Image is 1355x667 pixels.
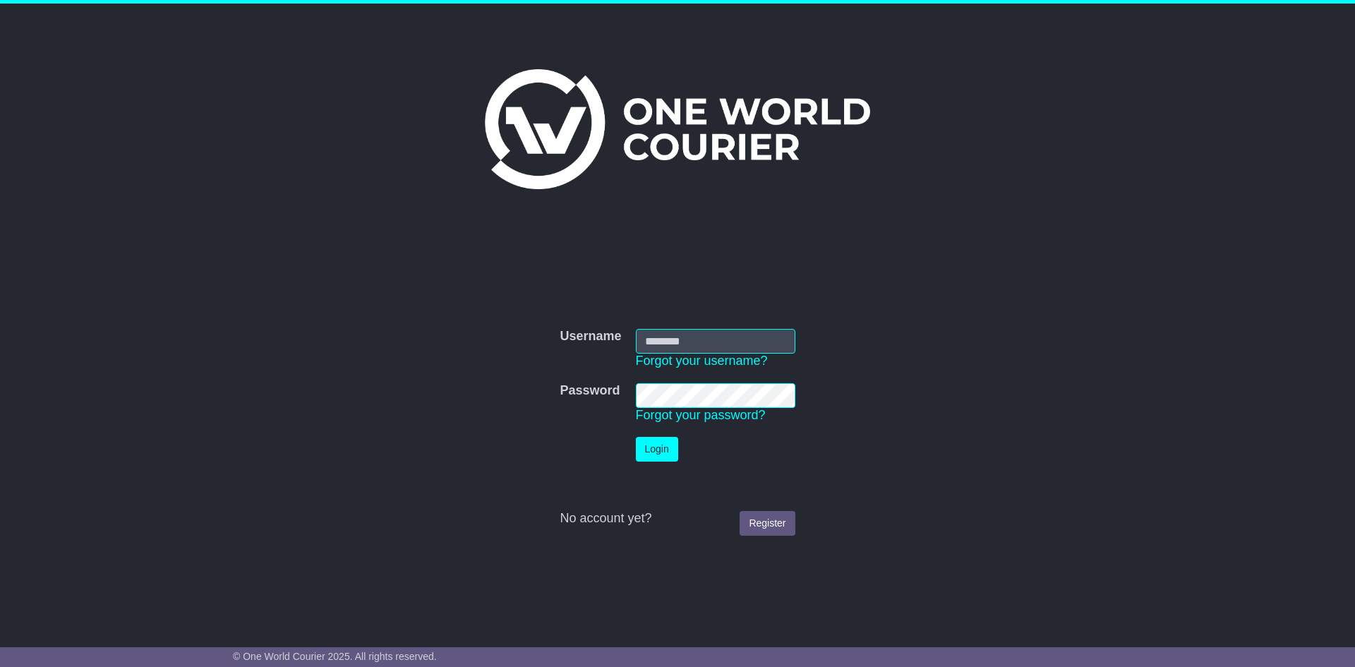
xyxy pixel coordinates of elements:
div: No account yet? [560,511,795,527]
a: Register [740,511,795,536]
label: Password [560,383,620,399]
button: Login [636,437,678,462]
label: Username [560,329,621,344]
img: One World [485,69,870,189]
a: Forgot your username? [636,354,768,368]
a: Forgot your password? [636,408,766,422]
span: © One World Courier 2025. All rights reserved. [233,651,437,662]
